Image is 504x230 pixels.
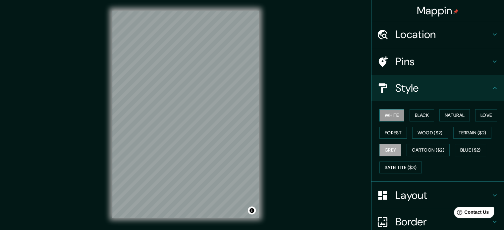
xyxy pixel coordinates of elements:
[417,4,459,17] h4: Mappin
[379,109,404,121] button: White
[379,144,401,156] button: Grey
[455,144,486,156] button: Blue ($2)
[379,127,407,139] button: Forest
[371,48,504,75] div: Pins
[371,21,504,48] div: Location
[371,182,504,208] div: Layout
[410,109,434,121] button: Black
[395,189,491,202] h4: Layout
[453,127,492,139] button: Terrain ($2)
[395,28,491,41] h4: Location
[439,109,470,121] button: Natural
[475,109,497,121] button: Love
[453,9,459,14] img: pin-icon.png
[395,81,491,95] h4: Style
[445,204,497,223] iframe: Help widget launcher
[412,127,448,139] button: Wood ($2)
[248,207,256,214] button: Toggle attribution
[407,144,450,156] button: Cartoon ($2)
[395,55,491,68] h4: Pins
[371,75,504,101] div: Style
[379,161,422,174] button: Satellite ($3)
[395,215,491,228] h4: Border
[112,11,259,218] canvas: Map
